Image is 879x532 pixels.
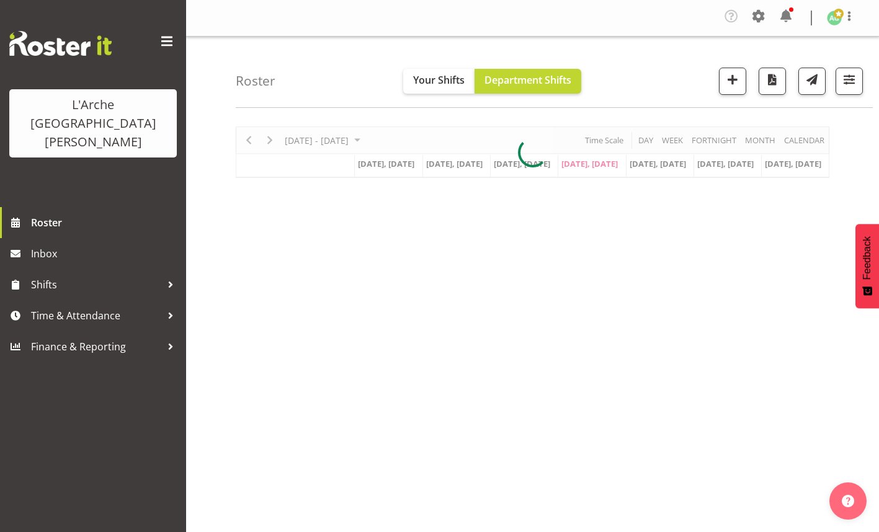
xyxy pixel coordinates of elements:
button: Your Shifts [403,69,475,94]
span: Feedback [862,236,873,280]
button: Add a new shift [719,68,746,95]
span: Department Shifts [484,73,571,87]
button: Send a list of all shifts for the selected filtered period to all rostered employees. [798,68,826,95]
h4: Roster [236,74,275,88]
span: Roster [31,213,180,232]
div: L'Arche [GEOGRAPHIC_DATA][PERSON_NAME] [22,95,164,151]
img: adrian-garduque52.jpg [827,11,842,25]
span: Finance & Reporting [31,337,161,356]
button: Filter Shifts [836,68,863,95]
span: Your Shifts [413,73,465,87]
span: Shifts [31,275,161,294]
span: Time & Attendance [31,306,161,325]
button: Department Shifts [475,69,581,94]
button: Download a PDF of the roster according to the set date range. [759,68,786,95]
button: Feedback - Show survey [855,224,879,308]
img: help-xxl-2.png [842,495,854,507]
span: Inbox [31,244,180,263]
img: Rosterit website logo [9,31,112,56]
